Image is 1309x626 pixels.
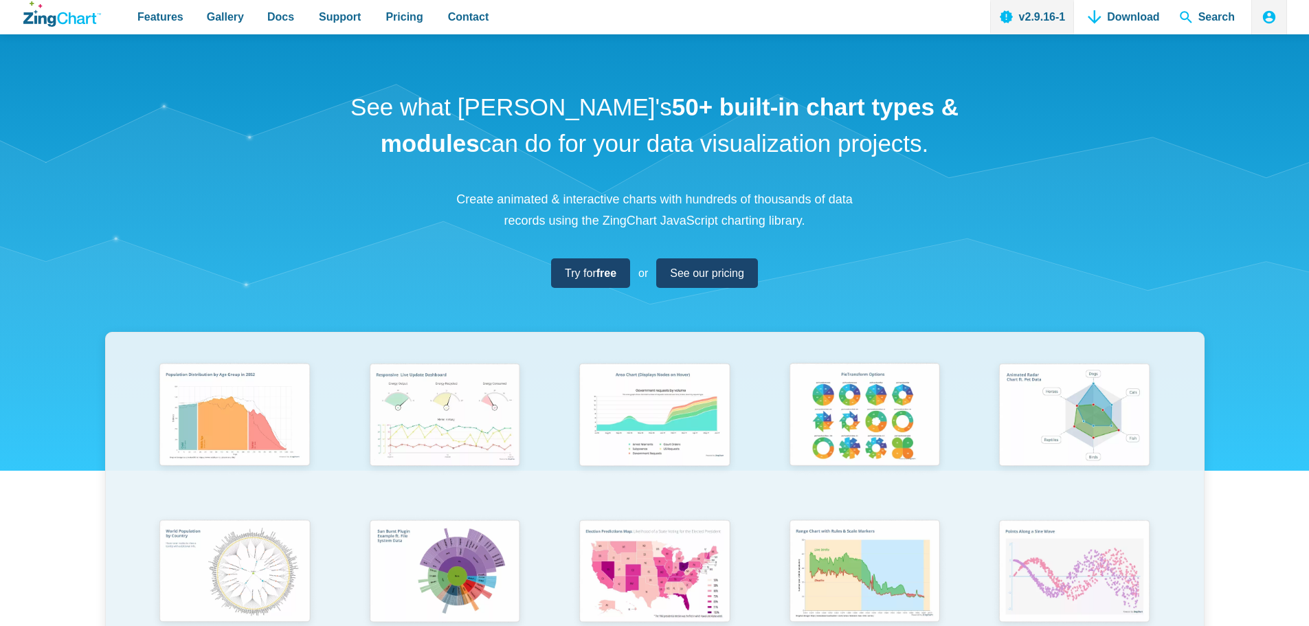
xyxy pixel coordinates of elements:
[565,264,616,282] span: Try for
[381,93,959,157] strong: 50+ built-in chart types & modules
[570,357,738,476] img: Area Chart (Displays Nodes on Hover)
[596,267,616,279] strong: free
[207,8,244,26] span: Gallery
[150,357,318,476] img: Population Distribution by Age Group in 2052
[319,8,361,26] span: Support
[970,357,1180,513] a: Animated Radar Chart ft. Pet Data
[448,8,489,26] span: Contact
[656,258,758,288] a: See our pricing
[670,264,744,282] span: See our pricing
[990,357,1158,476] img: Animated Radar Chart ft. Pet Data
[361,357,528,476] img: Responsive Live Update Dashboard
[130,357,340,513] a: Population Distribution by Age Group in 2052
[339,357,550,513] a: Responsive Live Update Dashboard
[346,89,964,161] h1: See what [PERSON_NAME]'s can do for your data visualization projects.
[137,8,183,26] span: Features
[23,1,101,27] a: ZingChart Logo. Click to return to the homepage
[267,8,294,26] span: Docs
[551,258,630,288] a: Try forfree
[449,189,861,231] p: Create animated & interactive charts with hundreds of thousands of data records using the ZingCha...
[781,357,948,476] img: Pie Transform Options
[550,357,760,513] a: Area Chart (Displays Nodes on Hover)
[759,357,970,513] a: Pie Transform Options
[385,8,423,26] span: Pricing
[638,264,648,282] span: or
